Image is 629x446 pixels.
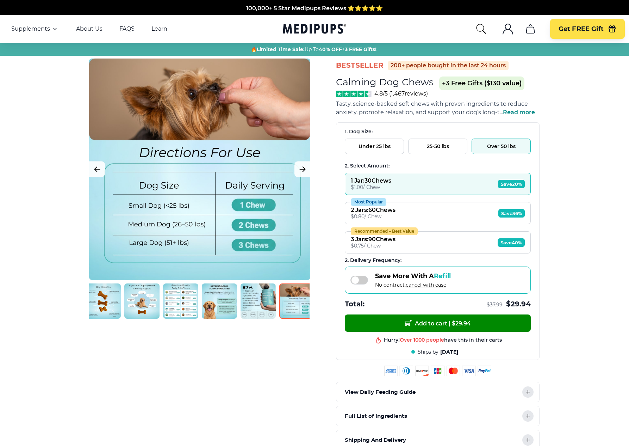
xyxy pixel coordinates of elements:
[351,177,391,184] div: 1 Jar : 30 Chews
[506,299,531,309] span: $ 29.94
[283,22,346,37] a: Medipups
[11,25,50,32] span: Supplements
[351,213,396,220] div: $ 0.80 / Chew
[351,207,396,213] div: 2 Jars : 60 Chews
[86,283,121,319] img: Calming Dog Chews | Natural Dog Supplements
[345,139,404,154] button: Under 25 lbs
[151,25,167,32] a: Learn
[124,283,160,319] img: Calming Dog Chews | Natural Dog Supplements
[251,46,376,53] span: 🔥 Up To +
[475,23,487,35] button: search
[246,4,383,11] span: 100,000+ 5 Star Medipups Reviews ⭐️⭐️⭐️⭐️⭐️
[522,20,539,37] button: cart
[345,231,531,253] button: Recommended – Best Value3 Jars:90Chews$0.75/ ChewSave40%
[499,20,516,37] button: account
[345,436,406,444] p: Shipping And Delivery
[198,12,432,19] span: Made In The [GEOGRAPHIC_DATA] from domestic & globally sourced ingredients
[487,301,503,308] span: $ 37.99
[279,283,314,319] img: Calming Dog Chews | Natural Dog Supplements
[406,282,446,288] span: cancel with ease
[345,299,365,309] span: Total:
[434,272,451,280] span: Refill
[559,25,604,33] span: Get FREE Gift
[351,236,396,243] div: 3 Jars : 90 Chews
[336,100,528,107] span: Tasty, science-backed soft chews with proven ingredients to reduce
[498,238,525,247] span: Save 40%
[202,283,237,319] img: Calming Dog Chews | Natural Dog Supplements
[405,319,471,327] span: Add to cart | $ 29.94
[503,109,535,116] span: Read more
[351,184,391,190] div: $ 1.00 / Chew
[351,198,386,206] div: Most Popular
[500,109,535,116] span: ...
[550,19,625,39] button: Get FREE Gift
[498,209,525,218] span: Save 36%
[345,388,416,396] p: View Daily Feeding Guide
[418,349,438,355] span: Ships by
[472,139,531,154] button: Over 50 lbs
[345,163,531,169] div: 2. Select Amount:
[336,61,384,70] span: BestSeller
[119,25,135,32] a: FAQS
[345,173,531,195] button: 1 Jar:30Chews$1.00/ ChewSave20%
[163,283,198,319] img: Calming Dog Chews | Natural Dog Supplements
[336,91,372,97] img: Stars - 4.8
[345,314,531,332] button: Add to cart | $29.94
[384,336,502,342] div: Hurry! have this in their carts
[345,202,531,224] button: Most Popular2 Jars:60Chews$0.80/ ChewSave36%
[411,344,475,351] div: in this shop
[375,272,451,280] span: Save More With A
[400,336,444,342] span: Over 1000 people
[439,77,524,90] span: +3 Free Gifts ($130 value)
[345,128,531,135] div: 1. Dog Size:
[76,25,102,32] a: About Us
[408,139,467,154] button: 25-50 lbs
[411,344,445,350] span: Best product
[375,282,451,288] span: No contract,
[388,61,509,70] div: 200+ people bought in the last 24 hours
[384,366,491,376] img: payment methods
[440,349,458,355] span: [DATE]
[345,412,407,420] p: Full List of Ingredients
[374,90,428,97] span: 4.8/5 ( 1,467 reviews)
[336,109,500,116] span: anxiety, promote relaxation, and support your dog’s long-t
[498,180,525,188] span: Save 20%
[11,25,59,33] button: Supplements
[89,161,105,177] button: Previous Image
[241,283,276,319] img: Calming Dog Chews | Natural Dog Supplements
[345,257,401,263] span: 2 . Delivery Frequency:
[351,227,418,235] div: Recommended – Best Value
[351,243,396,249] div: $ 0.75 / Chew
[294,161,310,177] button: Next Image
[336,76,434,88] h1: Calming Dog Chews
